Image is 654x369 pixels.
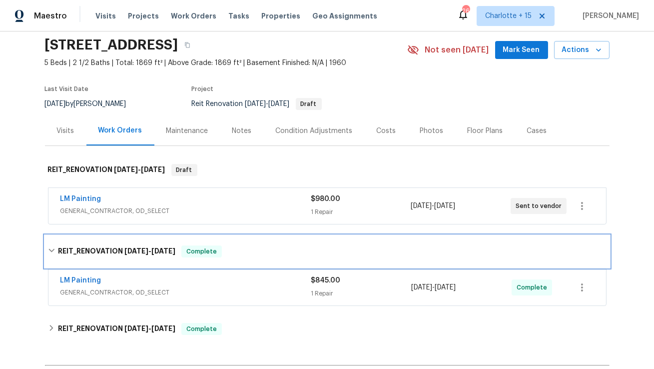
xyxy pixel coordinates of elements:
[124,325,148,332] span: [DATE]
[425,45,489,55] span: Not seen [DATE]
[172,165,196,175] span: Draft
[261,11,300,21] span: Properties
[124,325,175,332] span: -
[503,44,540,56] span: Mark Seen
[58,245,175,257] h6: REIT_RENOVATION
[95,11,116,21] span: Visits
[517,282,551,292] span: Complete
[276,126,353,136] div: Condition Adjustments
[182,324,221,334] span: Complete
[60,287,311,297] span: GENERAL_CONTRACTOR, OD_SELECT
[192,100,322,107] span: Reit Renovation
[141,166,165,173] span: [DATE]
[114,166,165,173] span: -
[420,126,444,136] div: Photos
[311,195,340,202] span: $980.00
[411,202,432,209] span: [DATE]
[58,323,175,335] h6: REIT_RENOVATION
[45,154,610,186] div: REIT_RENOVATION [DATE]-[DATE]Draft
[48,164,165,176] h6: REIT_RENOVATION
[60,277,101,284] a: LM Painting
[411,201,455,211] span: -
[182,246,221,256] span: Complete
[468,126,503,136] div: Floor Plans
[554,41,610,59] button: Actions
[435,284,456,291] span: [DATE]
[45,100,66,107] span: [DATE]
[178,36,196,54] button: Copy Address
[45,317,610,341] div: REIT_RENOVATION [DATE]-[DATE]Complete
[98,125,142,135] div: Work Orders
[45,58,407,68] span: 5 Beds | 2 1/2 Baths | Total: 1869 ft² | Above Grade: 1869 ft² | Basement Finished: N/A | 1960
[45,235,610,267] div: REIT_RENOVATION [DATE]-[DATE]Complete
[411,284,432,291] span: [DATE]
[60,206,311,216] span: GENERAL_CONTRACTOR, OD_SELECT
[45,98,138,110] div: by [PERSON_NAME]
[151,325,175,332] span: [DATE]
[377,126,396,136] div: Costs
[151,247,175,254] span: [DATE]
[34,11,67,21] span: Maestro
[57,126,74,136] div: Visits
[297,101,321,107] span: Draft
[269,100,290,107] span: [DATE]
[128,11,159,21] span: Projects
[462,6,469,16] div: 261
[171,11,216,21] span: Work Orders
[245,100,266,107] span: [DATE]
[45,86,89,92] span: Last Visit Date
[192,86,214,92] span: Project
[495,41,548,59] button: Mark Seen
[516,201,566,211] span: Sent to vendor
[60,195,101,202] a: LM Painting
[311,207,411,217] div: 1 Repair
[311,288,412,298] div: 1 Repair
[562,44,602,56] span: Actions
[166,126,208,136] div: Maintenance
[312,11,377,21] span: Geo Assignments
[245,100,290,107] span: -
[527,126,547,136] div: Cases
[434,202,455,209] span: [DATE]
[124,247,148,254] span: [DATE]
[311,277,341,284] span: $845.00
[228,12,249,19] span: Tasks
[232,126,252,136] div: Notes
[579,11,639,21] span: [PERSON_NAME]
[124,247,175,254] span: -
[411,282,456,292] span: -
[114,166,138,173] span: [DATE]
[485,11,532,21] span: Charlotte + 15
[45,40,178,50] h2: [STREET_ADDRESS]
